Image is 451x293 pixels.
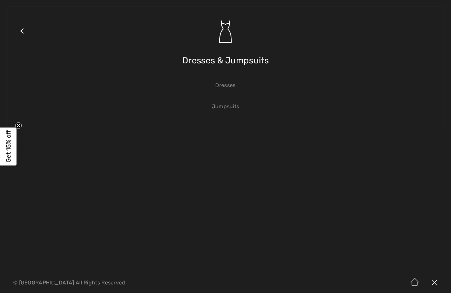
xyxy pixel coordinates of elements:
[15,5,29,11] span: Help
[425,273,444,293] img: X
[5,130,12,163] span: Get 15% off
[14,99,437,114] a: Jumpsuits
[405,273,425,293] img: Home
[182,49,269,72] span: Dresses & Jumpsuits
[13,280,265,285] p: © [GEOGRAPHIC_DATA] All Rights Reserved
[14,78,437,93] a: Dresses
[15,122,22,129] button: Close teaser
